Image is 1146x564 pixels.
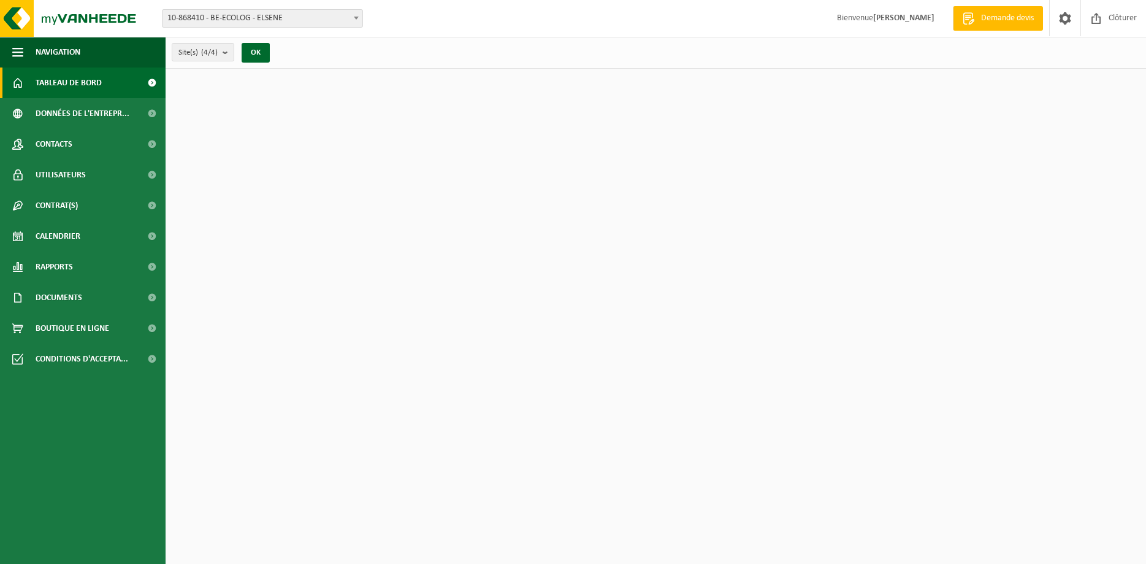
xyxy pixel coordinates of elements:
[162,9,363,28] span: 10-868410 - BE-ECOLOG - ELSENE
[36,160,86,190] span: Utilisateurs
[978,12,1037,25] span: Demande devis
[36,98,129,129] span: Données de l'entrepr...
[6,537,205,564] iframe: chat widget
[162,10,362,27] span: 10-868410 - BE-ECOLOG - ELSENE
[36,129,72,160] span: Contacts
[36,282,82,313] span: Documents
[36,252,73,282] span: Rapports
[36,221,80,252] span: Calendrier
[201,48,218,56] count: (4/4)
[172,43,234,61] button: Site(s)(4/4)
[36,190,78,221] span: Contrat(s)
[36,68,102,98] span: Tableau de bord
[178,44,218,62] span: Site(s)
[36,344,128,374] span: Conditions d'accepta...
[242,43,270,63] button: OK
[953,6,1043,31] a: Demande devis
[873,14,934,23] strong: [PERSON_NAME]
[36,313,109,344] span: Boutique en ligne
[36,37,80,68] span: Navigation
